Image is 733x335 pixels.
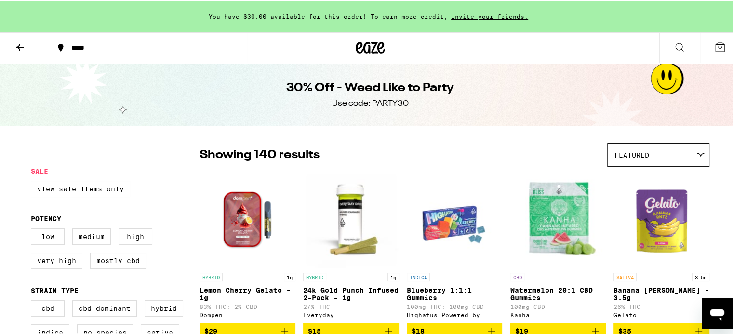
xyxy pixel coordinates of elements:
p: Showing 140 results [200,146,320,162]
p: 24k Gold Punch Infused 2-Pack - 1g [303,285,399,300]
span: invite your friends. [448,12,532,18]
span: $35 [618,326,631,334]
p: Blueberry 1:1:1 Gummies [407,285,503,300]
img: Dompen - Lemon Cherry Gelato - 1g [200,170,295,267]
legend: Sale [31,166,48,174]
p: Watermelon 20:1 CBD Gummies [510,285,606,300]
div: Gelato [613,310,709,317]
p: Lemon Cherry Gelato - 1g [200,285,295,300]
a: Open page for Banana Runtz - 3.5g from Gelato [613,170,709,322]
legend: Potency [31,214,61,221]
label: CBD [31,299,65,315]
p: Banana [PERSON_NAME] - 3.5g [613,285,709,300]
p: 27% THC [303,302,399,308]
p: SATIVA [613,271,637,280]
p: 83% THC: 2% CBD [200,302,295,308]
p: HYBRID [200,271,223,280]
span: You have $30.00 available for this order! To earn more credit, [209,12,448,18]
label: Mostly CBD [90,251,146,268]
span: $19 [515,326,528,334]
div: Kanha [510,310,606,317]
label: Medium [72,227,111,243]
h1: 30% Off - Weed Like to Party [286,79,454,95]
img: Gelato - Banana Runtz - 3.5g [613,170,709,267]
label: Low [31,227,65,243]
div: Dompen [200,310,295,317]
p: HYBRID [303,271,326,280]
p: 1g [387,271,399,280]
img: Kanha - Watermelon 20:1 CBD Gummies [510,170,606,267]
label: Hybrid [145,299,183,315]
span: $15 [308,326,321,334]
span: $18 [412,326,425,334]
a: Open page for Lemon Cherry Gelato - 1g from Dompen [200,170,295,322]
label: Very High [31,251,82,268]
label: CBD Dominant [72,299,137,315]
p: 1g [284,271,295,280]
legend: Strain Type [31,285,79,293]
div: Use code: PARTY30 [332,97,409,107]
a: Open page for 24k Gold Punch Infused 2-Pack - 1g from Everyday [303,170,399,322]
p: 26% THC [613,302,709,308]
span: Featured [614,150,649,158]
a: Open page for Blueberry 1:1:1 Gummies from Highatus Powered by Cannabiotix [407,170,503,322]
label: View Sale Items Only [31,179,130,196]
img: Everyday - 24k Gold Punch Infused 2-Pack - 1g [303,170,399,267]
p: 100mg THC: 100mg CBD [407,302,503,308]
p: INDICA [407,271,430,280]
p: CBD [510,271,524,280]
iframe: Button to launch messaging window [702,296,733,327]
a: Open page for Watermelon 20:1 CBD Gummies from Kanha [510,170,606,322]
div: Highatus Powered by Cannabiotix [407,310,503,317]
div: Everyday [303,310,399,317]
p: 3.5g [692,271,709,280]
label: High [119,227,152,243]
img: Highatus Powered by Cannabiotix - Blueberry 1:1:1 Gummies [407,170,503,267]
span: $29 [204,326,217,334]
p: 100mg CBD [510,302,606,308]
